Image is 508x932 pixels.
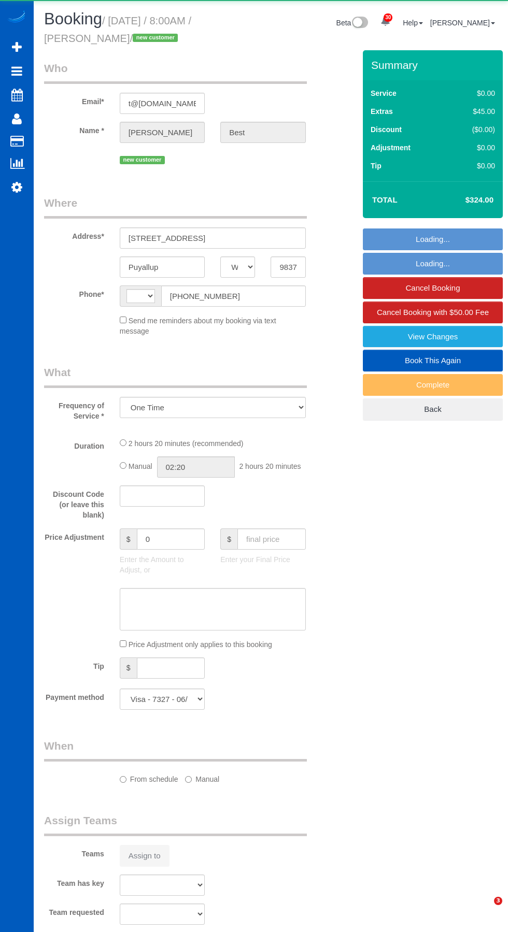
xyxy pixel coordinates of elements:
input: First Name* [120,122,205,143]
label: Payment method [36,689,112,702]
label: Phone* [36,285,112,299]
input: Last Name* [220,122,305,143]
a: Back [363,398,503,420]
label: Teams [36,845,112,859]
div: $0.00 [450,142,495,153]
span: / [130,33,181,44]
span: new customer [133,34,178,42]
a: Help [403,19,423,27]
label: Extras [371,106,393,117]
span: Booking [44,10,102,28]
div: ($0.00) [450,124,495,135]
span: 2 hours 20 minutes [239,462,301,470]
label: Adjustment [371,142,411,153]
label: Manual [185,770,219,784]
span: Send me reminders about my booking via text message [120,317,276,335]
input: From schedule [120,776,126,783]
div: $0.00 [450,88,495,98]
legend: Where [44,195,307,219]
input: Zip Code* [271,256,305,278]
img: Automaid Logo [6,10,27,25]
label: Team requested [36,904,112,917]
legend: What [44,365,307,388]
span: 2 hours 20 minutes (recommended) [129,439,244,448]
label: From schedule [120,770,178,784]
strong: Total [372,195,398,204]
iframe: Intercom live chat [473,897,498,922]
span: $ [120,657,137,679]
label: Duration [36,437,112,451]
h3: Summary [371,59,498,71]
div: $45.00 [450,106,495,117]
span: Cancel Booking with $50.00 Fee [377,308,489,317]
span: $ [120,528,137,550]
label: Address* [36,227,112,241]
label: Discount [371,124,402,135]
legend: When [44,738,307,762]
label: Name * [36,122,112,136]
label: Frequency of Service * [36,397,112,421]
legend: Assign Teams [44,813,307,836]
small: / [DATE] / 8:00AM / [PERSON_NAME] [44,15,191,44]
input: final price [237,528,306,550]
label: Price Adjustment [36,528,112,542]
a: 30 [375,10,396,33]
a: Beta [336,19,369,27]
p: Enter your Final Price [220,554,305,565]
span: $ [220,528,237,550]
legend: Who [44,61,307,84]
label: Tip [36,657,112,671]
label: Tip [371,161,382,171]
input: Phone* [161,285,306,307]
a: Cancel Booking with $50.00 Fee [363,302,503,323]
input: Manual [185,776,192,783]
a: [PERSON_NAME] [430,19,495,27]
p: Enter the Amount to Adjust, or [120,554,205,575]
h4: $324.00 [434,196,493,205]
span: Price Adjustment only applies to this booking [129,640,272,649]
label: Service [371,88,397,98]
label: Discount Code (or leave this blank) [36,485,112,520]
span: Manual [129,462,152,470]
label: Team has key [36,874,112,888]
a: View Changes [363,326,503,348]
input: City* [120,256,205,278]
span: 30 [384,13,392,22]
span: 3 [494,897,502,905]
input: Email* [120,93,205,114]
label: Email* [36,93,112,107]
div: $0.00 [450,161,495,171]
a: Cancel Booking [363,277,503,299]
img: New interface [351,17,368,30]
span: new customer [120,156,165,164]
a: Book This Again [363,350,503,371]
